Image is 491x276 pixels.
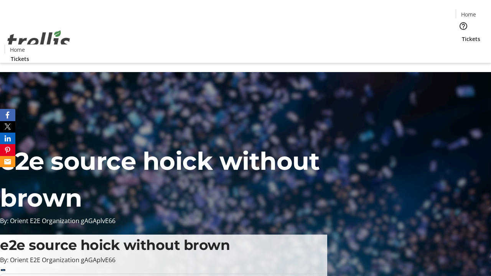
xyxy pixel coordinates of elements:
button: Cart [456,43,471,58]
span: Tickets [11,55,29,63]
span: Home [10,46,25,54]
a: Tickets [5,55,35,63]
a: Home [456,10,481,18]
a: Home [5,46,30,54]
a: Tickets [456,35,486,43]
span: Tickets [462,35,480,43]
img: Orient E2E Organization gAGAplvE66's Logo [5,22,73,60]
span: Home [461,10,476,18]
button: Help [456,18,471,34]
